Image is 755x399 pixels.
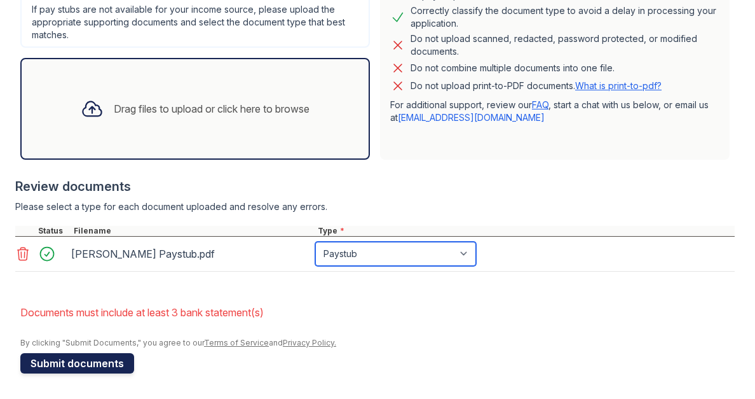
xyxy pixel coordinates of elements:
[20,338,735,348] div: By clicking "Submit Documents," you agree to our and
[15,200,735,213] div: Please select a type for each document uploaded and resolve any errors.
[20,300,735,325] li: Documents must include at least 3 bank statement(s)
[575,80,662,91] a: What is print-to-pdf?
[411,80,662,92] p: Do not upload print-to-PDF documents.
[114,101,309,116] div: Drag files to upload or click here to browse
[390,99,719,124] p: For additional support, review our , start a chat with us below, or email us at
[315,226,735,236] div: Type
[71,226,315,236] div: Filename
[15,178,735,195] div: Review documents
[283,338,336,347] a: Privacy Policy.
[71,244,310,264] div: [PERSON_NAME] Paystub.pdf
[411,4,719,30] div: Correctly classify the document type to avoid a delay in processing your application.
[411,32,719,58] div: Do not upload scanned, redacted, password protected, or modified documents.
[398,112,545,123] a: [EMAIL_ADDRESS][DOMAIN_NAME]
[411,60,615,76] div: Do not combine multiple documents into one file.
[36,226,71,236] div: Status
[532,99,548,110] a: FAQ
[20,353,134,374] button: Submit documents
[204,338,269,347] a: Terms of Service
